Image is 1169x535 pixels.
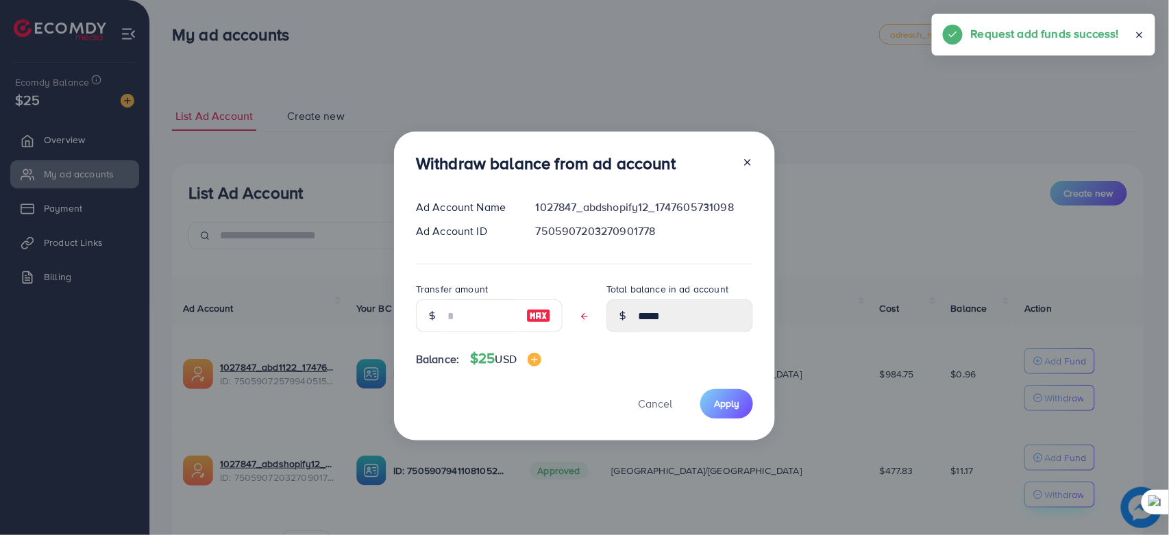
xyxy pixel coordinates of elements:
[495,351,517,366] span: USD
[405,199,525,215] div: Ad Account Name
[528,353,541,366] img: image
[416,153,676,173] h3: Withdraw balance from ad account
[525,199,764,215] div: 1027847_abdshopify12_1747605731098
[405,223,525,239] div: Ad Account ID
[714,397,739,410] span: Apply
[416,351,459,367] span: Balance:
[470,350,541,367] h4: $25
[971,25,1119,42] h5: Request add funds success!
[606,282,728,296] label: Total balance in ad account
[700,389,753,419] button: Apply
[525,223,764,239] div: 7505907203270901778
[621,389,689,419] button: Cancel
[638,396,672,411] span: Cancel
[416,282,488,296] label: Transfer amount
[526,308,551,324] img: image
